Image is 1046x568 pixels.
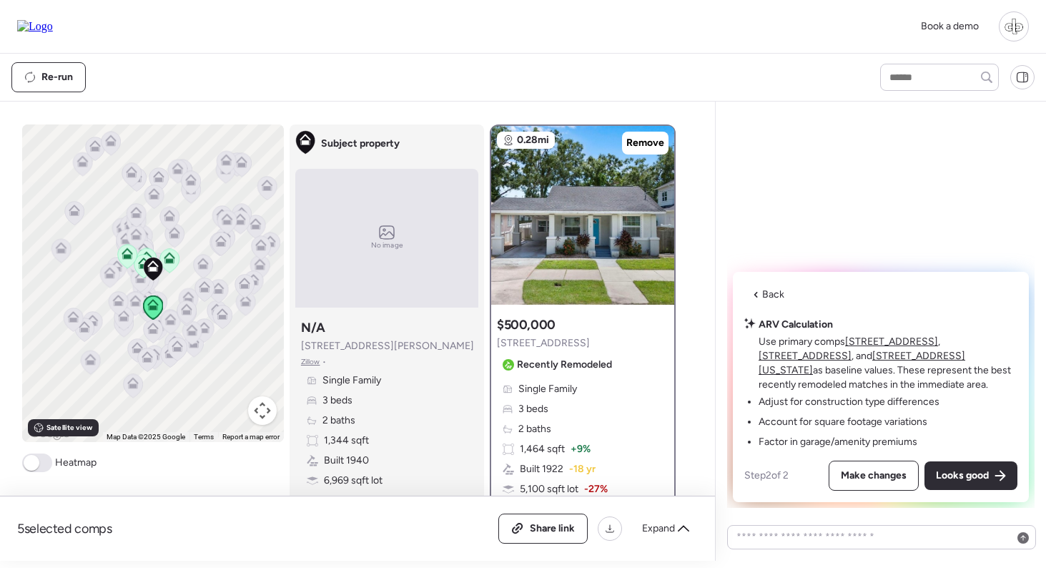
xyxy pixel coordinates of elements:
[301,339,474,353] span: [STREET_ADDRESS][PERSON_NAME]
[194,433,214,441] a: Terms (opens in new tab)
[517,358,612,372] span: Recently Remodeled
[17,20,53,33] img: Logo
[520,462,563,476] span: Built 1922
[841,469,907,483] span: Make changes
[324,494,343,508] span: Pool
[759,335,1017,392] p: Use primary comps , , and as baseline values. These represent the best recently remodeled matches...
[322,393,352,408] span: 3 beds
[497,316,556,333] h3: $500,000
[55,456,97,470] span: Heatmap
[642,522,675,536] span: Expand
[322,373,381,388] span: Single Family
[530,522,575,536] span: Share link
[322,356,326,368] span: •
[17,520,112,537] span: 5 selected comps
[107,433,185,441] span: Map Data ©2025 Google
[845,336,938,348] a: [STREET_ADDRESS]
[26,423,73,442] img: Google
[324,434,369,448] span: 1,344 sqft
[321,137,400,151] span: Subject property
[759,318,833,330] strong: ARV Calculation
[518,382,577,396] span: Single Family
[584,482,608,496] span: -27%
[759,435,917,449] li: Factor in garage/amenity premiums
[520,482,578,496] span: 5,100 sqft lot
[301,356,320,368] span: Zillow
[759,415,927,429] li: Account for square footage variations
[626,136,664,150] span: Remove
[497,336,590,351] span: [STREET_ADDRESS]
[371,240,403,251] span: No image
[518,402,548,416] span: 3 beds
[921,20,979,32] span: Book a demo
[324,454,369,468] span: Built 1940
[41,70,73,84] span: Re-run
[759,350,852,362] a: [STREET_ADDRESS]
[571,442,591,456] span: + 9%
[322,413,355,428] span: 2 baths
[759,395,939,409] li: Adjust for construction type differences
[520,442,565,456] span: 1,464 sqft
[324,474,383,488] span: 6,969 sqft lot
[762,288,784,302] span: Back
[248,396,277,425] button: Map camera controls
[222,433,280,441] a: Report a map error
[46,422,92,434] span: Satellite view
[518,422,551,436] span: 2 baths
[301,319,325,336] h3: N/A
[744,469,789,481] span: Step 2 of 2
[936,469,989,483] span: Looks good
[26,423,73,442] a: Open this area in Google Maps (opens a new window)
[569,462,596,476] span: -18 yr
[517,133,549,147] span: 0.28mi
